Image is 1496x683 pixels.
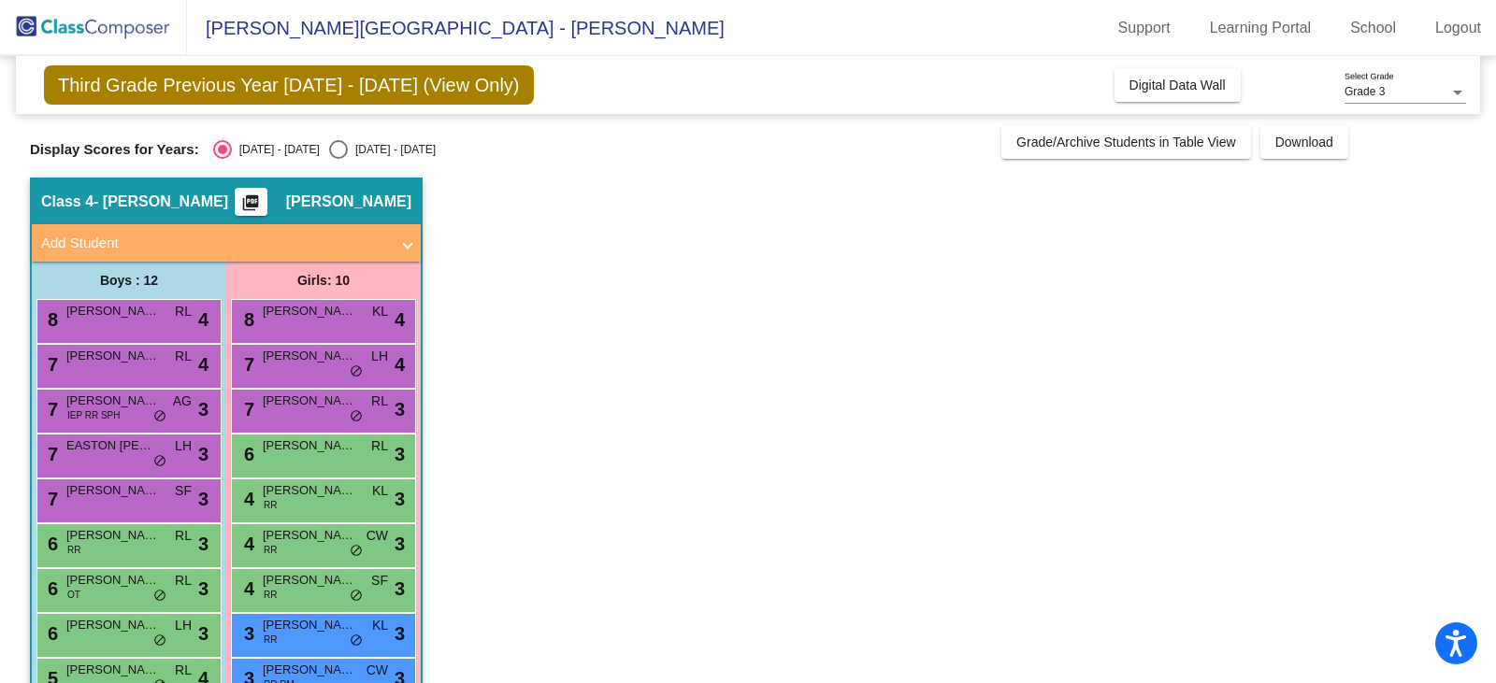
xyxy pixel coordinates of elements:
span: CW [367,526,388,546]
span: [PERSON_NAME] [66,616,160,634]
span: CW [367,661,388,680]
span: RL [371,391,388,411]
a: School [1335,13,1411,43]
span: LH [175,436,192,456]
span: SF [371,571,388,591]
span: 7 [43,354,58,375]
span: do_not_disturb_alt [350,633,363,648]
span: 7 [43,489,58,509]
span: - [PERSON_NAME] [93,192,228,211]
span: RL [175,661,192,680]
span: do_not_disturb_alt [350,409,363,424]
span: 7 [43,399,58,420]
span: [PERSON_NAME] [263,526,356,545]
span: Grade 3 [1345,85,1385,98]
span: [PERSON_NAME] [263,481,356,500]
span: 4 [239,534,254,554]
span: RL [371,436,388,456]
mat-panel-title: Add Student [41,233,389,254]
span: do_not_disturb_alt [153,589,166,604]
span: [PERSON_NAME] [263,347,356,365]
span: 3 [198,619,209,647]
span: Third Grade Previous Year [DATE] - [DATE] (View Only) [44,65,534,105]
span: Digital Data Wall [1129,78,1226,92]
span: [PERSON_NAME] [66,347,160,365]
span: IEP RR SPH [67,408,121,422]
span: LH [371,347,388,366]
span: [PERSON_NAME] [66,571,160,590]
span: do_not_disturb_alt [153,633,166,648]
span: 3 [395,395,405,423]
span: [PERSON_NAME] [263,616,356,634]
span: LH [175,616,192,635]
mat-expansion-panel-header: Add Student [32,224,421,262]
span: [PERSON_NAME] [263,661,356,679]
span: [PERSON_NAME] [66,526,160,545]
a: Logout [1420,13,1496,43]
span: [PERSON_NAME] [263,436,356,455]
span: [PERSON_NAME] [66,391,160,410]
span: Display Scores for Years: [30,141,199,158]
span: OT [67,588,80,602]
a: Learning Portal [1195,13,1327,43]
span: do_not_disturb_alt [350,544,363,559]
span: do_not_disturb_alt [350,589,363,604]
span: do_not_disturb_alt [153,409,166,424]
span: 3 [198,530,209,558]
button: Print Students Details [235,188,267,216]
span: 4 [239,578,254,599]
span: Download [1275,135,1333,149]
mat-icon: picture_as_pdf [239,193,262,220]
div: [DATE] - [DATE] [232,141,320,158]
span: 6 [43,578,58,599]
span: RR [67,543,80,557]
span: KL [372,616,388,635]
span: do_not_disturb_alt [350,364,363,379]
span: 3 [395,530,405,558]
span: RL [175,571,192,591]
button: Grade/Archive Students in Table View [1001,125,1251,159]
span: RR [264,498,277,512]
span: 3 [198,485,209,513]
div: Boys : 12 [32,262,226,299]
span: RL [175,347,192,366]
div: Girls: 10 [226,262,421,299]
span: [PERSON_NAME] [66,661,160,679]
span: 3 [395,619,405,647]
div: [DATE] - [DATE] [348,141,436,158]
span: 4 [198,306,209,334]
span: 4 [239,489,254,509]
span: KL [372,481,388,501]
span: [PERSON_NAME][GEOGRAPHIC_DATA] - [PERSON_NAME] [187,13,725,43]
span: RR [264,588,277,602]
span: 4 [198,350,209,378]
span: [PERSON_NAME] [66,481,160,500]
span: SF [175,481,192,501]
span: RR [264,543,277,557]
span: 3 [395,440,405,468]
span: 8 [43,309,58,330]
span: 3 [239,623,254,644]
span: 6 [43,534,58,554]
span: do_not_disturb_alt [153,454,166,469]
span: RR [264,633,277,647]
span: 3 [395,485,405,513]
span: Grade/Archive Students in Table View [1016,135,1236,149]
span: EASTON [PERSON_NAME] [66,436,160,455]
span: 6 [43,623,58,644]
mat-radio-group: Select an option [213,140,436,159]
span: 7 [239,399,254,420]
span: 3 [198,440,209,468]
span: [PERSON_NAME] [PERSON_NAME] [263,391,356,410]
span: 7 [239,354,254,375]
span: KL [372,302,388,321]
span: AG [173,391,192,411]
span: 3 [395,575,405,603]
span: RL [175,302,192,321]
span: [PERSON_NAME] [263,302,356,320]
span: 4 [395,306,405,334]
a: Support [1103,13,1186,43]
span: RL [175,526,192,546]
span: 6 [239,444,254,464]
span: 8 [239,309,254,330]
